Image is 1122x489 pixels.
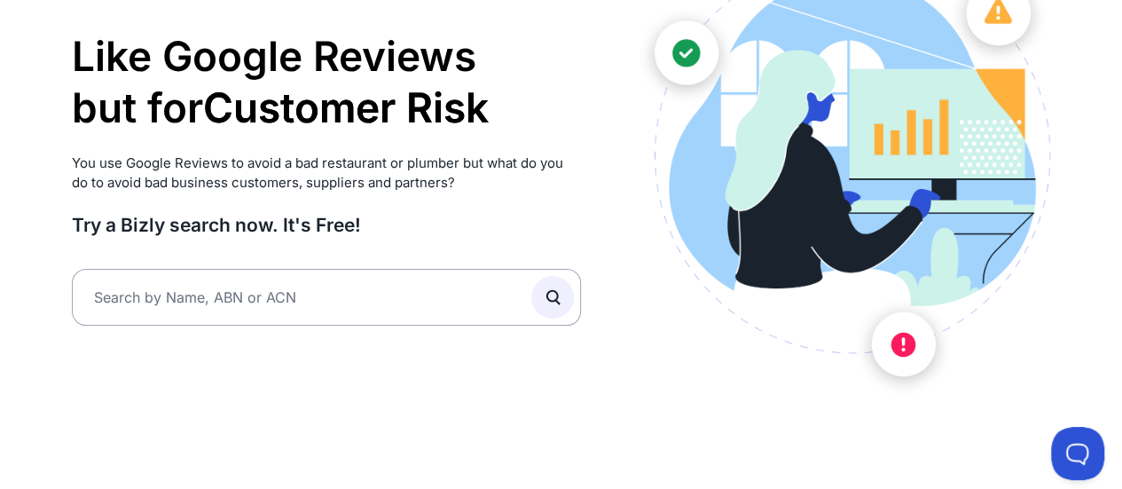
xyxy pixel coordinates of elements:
iframe: Toggle Customer Support [1051,427,1104,480]
h1: Like Google Reviews but for [72,31,582,133]
input: Search by Name, ABN or ACN [72,269,582,326]
li: Customer Risk [203,83,489,134]
li: Supplier Risk [203,133,489,185]
h3: Try a Bizly search now. It's Free! [72,213,582,237]
p: You use Google Reviews to avoid a bad restaurant or plumber but what do you do to avoid bad busin... [72,154,582,193]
